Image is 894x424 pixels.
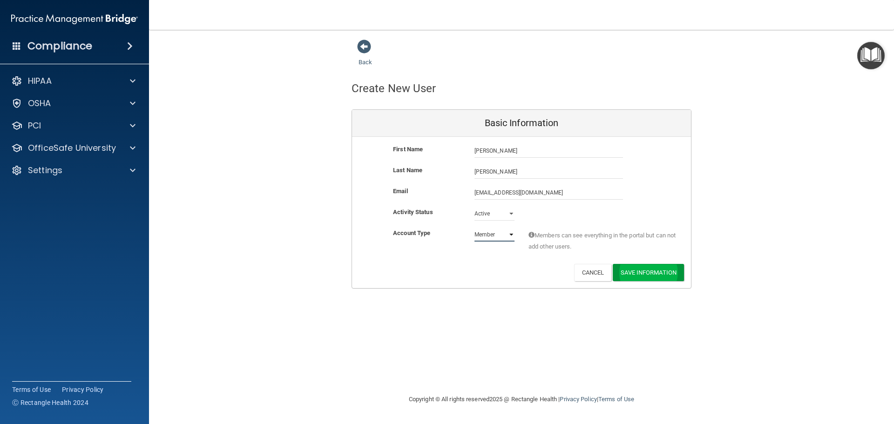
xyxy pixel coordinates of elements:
a: Terms of Use [598,396,634,403]
img: PMB logo [11,10,138,28]
button: Save Information [613,264,684,281]
p: OSHA [28,98,51,109]
b: Last Name [393,167,422,174]
p: HIPAA [28,75,52,87]
div: Copyright © All rights reserved 2025 @ Rectangle Health | | [352,384,691,414]
div: Basic Information [352,110,691,137]
h4: Create New User [352,82,436,94]
span: Ⓒ Rectangle Health 2024 [12,398,88,407]
h4: Compliance [27,40,92,53]
a: Privacy Policy [62,385,104,394]
button: Open Resource Center [857,42,885,69]
a: HIPAA [11,75,135,87]
a: Back [359,47,372,66]
a: OfficeSafe University [11,142,135,154]
iframe: Drift Widget Chat Controller [733,358,883,395]
p: Settings [28,165,62,176]
p: OfficeSafe University [28,142,116,154]
b: Account Type [393,229,430,236]
a: Settings [11,165,135,176]
a: OSHA [11,98,135,109]
b: Email [393,188,408,195]
p: PCI [28,120,41,131]
a: PCI [11,120,135,131]
b: Activity Status [393,209,433,215]
button: Cancel [574,264,612,281]
span: Members can see everything in the portal but can not add other users. [528,230,677,252]
a: Privacy Policy [560,396,596,403]
b: First Name [393,146,423,153]
a: Terms of Use [12,385,51,394]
